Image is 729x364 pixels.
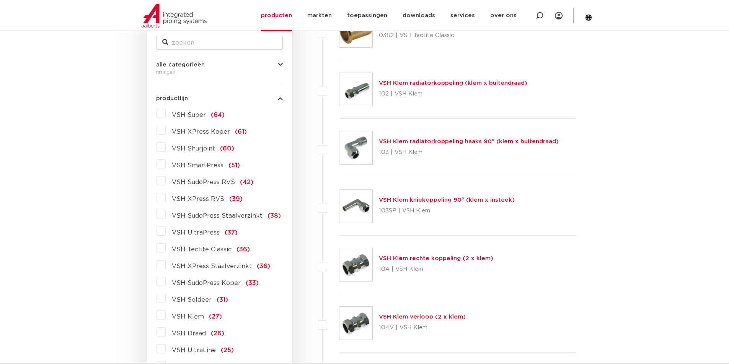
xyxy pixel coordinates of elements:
p: 103SP | VSH Klem [379,205,515,217]
span: (25) [221,347,234,353]
div: fittingen [156,68,283,77]
span: VSH SudoPress Staalverzinkt [172,213,263,219]
input: zoeken [156,36,283,50]
span: VSH Tectite Classic [172,246,232,252]
button: productlijn [156,95,283,101]
span: (36) [236,246,250,252]
span: productlijn [156,95,188,101]
span: (31) [217,297,228,303]
span: VSH SmartPress [172,162,223,168]
span: VSH Draad [172,330,206,336]
span: (38) [267,213,281,219]
span: VSH SudoPress RVS [172,179,235,185]
span: VSH Klem [172,314,204,320]
a: VSH Klem rechte koppeling (2 x klem) [379,256,493,261]
span: VSH XPress Staalverzinkt [172,263,252,269]
span: VSH XPress Koper [172,129,230,135]
button: alle categorieën [156,62,283,68]
span: VSH Super [172,112,206,118]
span: (39) [229,196,243,202]
span: (26) [211,330,224,336]
p: 0382 | VSH Tectite Classic [379,29,454,42]
span: (51) [228,162,240,168]
span: VSH Shurjoint [172,146,215,152]
span: (61) [235,129,247,135]
img: Thumbnail for Insert voor PB&PEX tube [339,15,372,47]
img: Thumbnail for VSH Klem rechte koppeling (2 x klem) [339,248,372,281]
span: (36) [257,263,270,269]
span: (64) [211,112,225,118]
span: VSH XPress RVS [172,196,224,202]
p: 104V | VSH Klem [379,322,466,334]
a: VSH Klem verloop (2 x klem) [379,314,466,320]
img: Thumbnail for VSH Klem verloop (2 x klem) [339,307,372,340]
span: (27) [209,314,222,320]
img: Thumbnail for VSH Klem kniekoppeling 90° (klem x insteek) [339,190,372,223]
span: (42) [240,179,253,185]
p: 103 | VSH Klem [379,146,559,159]
p: 104 | VSH Klem [379,263,493,275]
span: alle categorieën [156,62,205,68]
a: VSH Klem radiatorkoppeling (klem x buitendraad) [379,80,527,86]
a: VSH Klem kniekoppeling 90° (klem x insteek) [379,197,515,203]
span: VSH UltraLine [172,347,216,353]
p: 102 | VSH Klem [379,88,527,100]
span: (33) [246,280,259,286]
img: Thumbnail for VSH Klem radiatorkoppeling haaks 90° (klem x buitendraad) [339,131,372,164]
span: VSH Soldeer [172,297,212,303]
a: VSH Klem radiatorkoppeling haaks 90° (klem x buitendraad) [379,139,559,144]
span: (37) [225,230,238,236]
span: VSH SudoPress Koper [172,280,241,286]
img: Thumbnail for VSH Klem radiatorkoppeling (klem x buitendraad) [339,73,372,106]
span: VSH UltraPress [172,230,220,236]
span: (60) [220,146,234,152]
